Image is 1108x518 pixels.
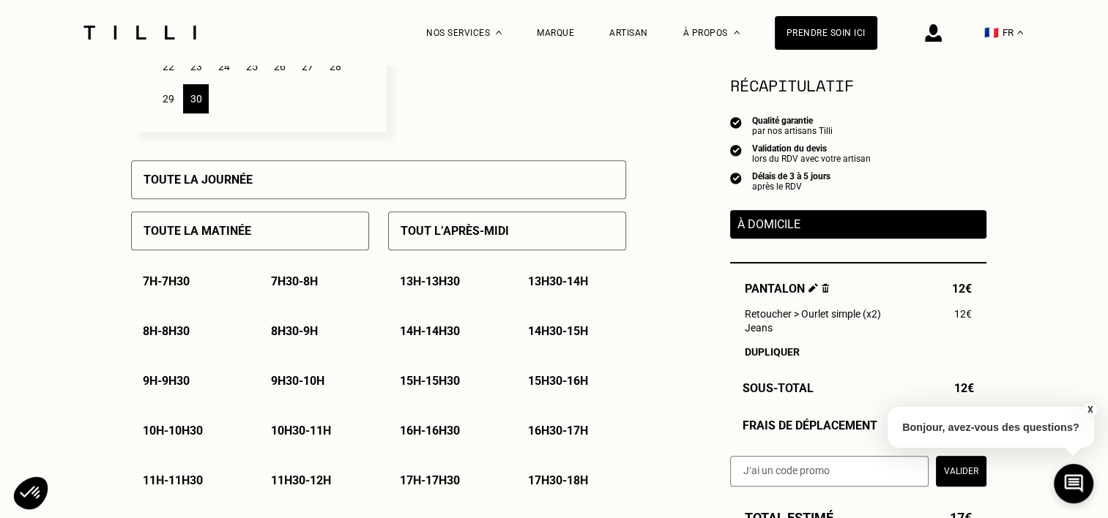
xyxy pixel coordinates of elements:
[745,346,972,358] div: Dupliquer
[528,324,588,338] p: 14h30 - 15h
[183,52,209,81] div: 23
[954,308,972,320] span: 12€
[752,126,833,136] div: par nos artisans Tilli
[496,31,502,34] img: Menu déroulant
[143,324,190,338] p: 8h - 8h30
[730,73,986,97] section: Récapitulatif
[745,308,881,320] span: Retoucher > Ourlet simple (x2)
[271,274,318,288] p: 7h30 - 8h
[952,282,972,296] span: 12€
[745,282,830,296] span: Pantalon
[528,424,588,438] p: 16h30 - 17h
[400,374,460,388] p: 15h - 15h30
[78,26,201,40] img: Logo du service de couturière Tilli
[609,28,648,38] a: Artisan
[822,283,830,293] img: Supprimer
[143,473,203,487] p: 11h - 11h30
[144,224,251,238] p: Toute la matinée
[528,274,588,288] p: 13h30 - 14h
[888,407,1094,448] p: Bonjour, avez-vous des questions?
[271,324,318,338] p: 8h30 - 9h
[752,143,871,154] div: Validation du devis
[183,84,209,113] div: 30
[528,473,588,487] p: 17h30 - 18h
[775,16,877,50] a: Prendre soin ici
[730,456,929,487] input: J‘ai un code promo
[239,52,264,81] div: 25
[752,171,830,181] div: Délais de 3 à 5 jours
[954,381,974,395] span: 12€
[155,52,181,81] div: 22
[730,116,742,129] img: icon list info
[537,28,574,38] a: Marque
[267,52,292,81] div: 26
[730,171,742,184] img: icon list info
[144,173,253,187] p: Toute la journée
[400,274,460,288] p: 13h - 13h30
[936,456,986,487] button: Valider
[1082,402,1097,418] button: X
[925,24,942,42] img: icône connexion
[155,84,181,113] div: 29
[400,324,460,338] p: 14h - 14h30
[211,52,237,81] div: 24
[808,283,818,293] img: Éditer
[400,424,460,438] p: 16h - 16h30
[322,52,348,81] div: 28
[984,26,999,40] span: 🇫🇷
[730,143,742,157] img: icon list info
[734,31,740,34] img: Menu déroulant à propos
[752,154,871,164] div: lors du RDV avec votre artisan
[730,381,986,395] div: Sous-Total
[143,374,190,388] p: 9h - 9h30
[1017,31,1023,34] img: menu déroulant
[400,473,460,487] p: 17h - 17h30
[401,224,509,238] p: Tout l’après-midi
[271,374,324,388] p: 9h30 - 10h
[528,374,588,388] p: 15h30 - 16h
[271,473,331,487] p: 11h30 - 12h
[745,322,773,334] span: Jeans
[271,424,331,438] p: 10h30 - 11h
[737,217,979,231] p: À domicile
[143,274,190,288] p: 7h - 7h30
[752,116,833,126] div: Qualité garantie
[730,418,986,432] div: Frais de déplacement
[143,424,203,438] p: 10h - 10h30
[752,181,830,192] div: après le RDV
[294,52,320,81] div: 27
